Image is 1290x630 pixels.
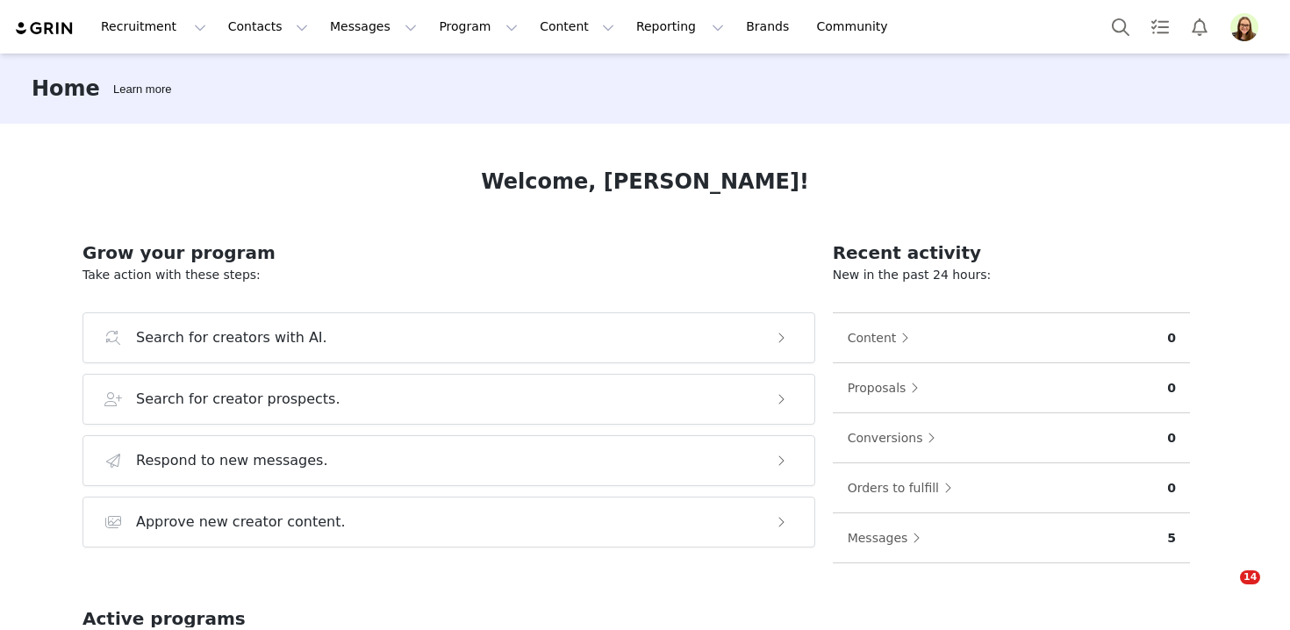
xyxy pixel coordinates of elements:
button: Approve new creator content. [82,497,815,548]
p: 0 [1167,379,1176,397]
button: Messages [847,524,930,552]
span: 14 [1240,570,1260,584]
h3: Approve new creator content. [136,512,346,533]
a: Tasks [1141,7,1179,47]
button: Content [529,7,625,47]
p: New in the past 24 hours: [833,266,1190,284]
button: Notifications [1180,7,1219,47]
button: Respond to new messages. [82,435,815,486]
h2: Recent activity [833,240,1190,266]
button: Orders to fulfill [847,474,961,502]
button: Program [428,7,528,47]
div: Tooltip anchor [110,81,175,98]
p: 0 [1167,329,1176,347]
a: Brands [735,7,805,47]
h3: Search for creators with AI. [136,327,327,348]
iframe: Intercom live chat [1204,570,1246,612]
button: Proposals [847,374,928,402]
button: Conversions [847,424,945,452]
h3: Search for creator prospects. [136,389,340,410]
button: Content [847,324,919,352]
button: Search for creators with AI. [82,312,815,363]
button: Search [1101,7,1140,47]
h1: Welcome, [PERSON_NAME]! [481,166,809,197]
p: 0 [1167,429,1176,447]
img: be672b5a-60c6-4a64-905e-1ebdc92eaccf.png [1230,13,1258,41]
p: Take action with these steps: [82,266,815,284]
button: Reporting [626,7,735,47]
p: 5 [1167,529,1176,548]
button: Profile [1220,13,1276,41]
h3: Home [32,73,100,104]
a: Community [806,7,907,47]
button: Contacts [218,7,319,47]
h2: Grow your program [82,240,815,266]
button: Messages [319,7,427,47]
button: Search for creator prospects. [82,374,815,425]
button: Recruitment [90,7,217,47]
p: 0 [1167,479,1176,498]
h3: Respond to new messages. [136,450,328,471]
img: grin logo [14,20,75,37]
